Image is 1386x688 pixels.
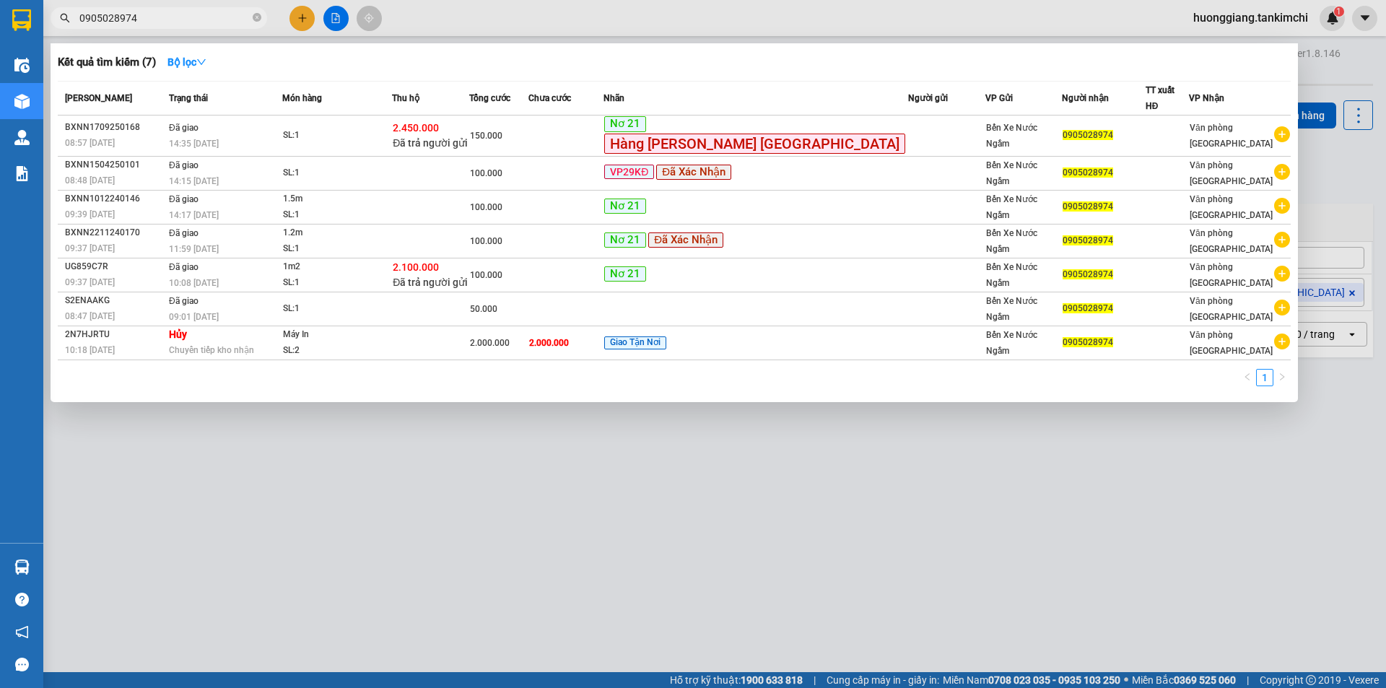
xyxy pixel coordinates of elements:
div: SL: 1 [283,128,391,144]
span: close-circle [253,13,261,22]
span: Người nhận [1062,93,1109,103]
div: SL: 2 [283,343,391,359]
img: logo-vxr [12,9,31,31]
span: question-circle [15,593,29,606]
li: Next Page [1273,369,1291,386]
input: Tìm tên, số ĐT hoặc mã đơn [79,10,250,26]
h3: Kết quả tìm kiếm ( 7 ) [58,55,156,70]
span: 100.000 [470,236,502,246]
span: plus-circle [1274,300,1290,315]
div: SL: 1 [283,165,391,181]
span: 0905028974 [1063,269,1113,279]
div: 1.2m [283,225,391,241]
span: 14:15 [DATE] [169,176,219,186]
span: Giao Tận Nơi [604,336,666,349]
span: VP Nhận [1189,93,1224,103]
span: Đã Xác Nhận [648,232,723,248]
span: 11:59 [DATE] [169,244,219,254]
span: 09:37 [DATE] [65,243,115,253]
span: Nơ 21 [604,116,646,132]
div: 1m2 [283,259,391,275]
div: 2N7HJRTU [65,327,165,342]
span: 08:48 [DATE] [65,175,115,186]
a: 1 [1257,370,1273,386]
span: TT xuất HĐ [1146,85,1174,111]
span: Tổng cước [469,93,510,103]
span: close-circle [253,12,261,25]
span: 0905028974 [1063,337,1113,347]
span: 2.450.000 [393,122,439,134]
span: plus-circle [1274,334,1290,349]
span: Văn phòng [GEOGRAPHIC_DATA] [1190,296,1273,322]
span: [PERSON_NAME] [65,93,132,103]
span: 0905028974 [1063,201,1113,212]
div: BXNN2211240170 [65,225,165,240]
span: plus-circle [1274,198,1290,214]
span: 2.000.000 [529,338,569,348]
div: UG859C7R [65,259,165,274]
span: Văn phòng [GEOGRAPHIC_DATA] [1190,330,1273,356]
span: VP Gửi [985,93,1013,103]
span: Chưa cước [528,93,571,103]
span: Bến Xe Nước Ngầm [986,330,1037,356]
div: 1.5m [283,191,391,207]
span: Văn phòng [GEOGRAPHIC_DATA] [1190,160,1273,186]
span: plus-circle [1274,164,1290,180]
span: 10:18 [DATE] [65,345,115,355]
img: warehouse-icon [14,130,30,145]
span: 09:37 [DATE] [65,277,115,287]
span: 08:47 [DATE] [65,311,115,321]
span: Nơ 21 [604,199,646,214]
span: 0905028974 [1063,167,1113,178]
span: notification [15,625,29,639]
span: plus-circle [1274,126,1290,142]
span: Nơ 21 [604,232,646,248]
span: 50.000 [470,304,497,314]
span: Hàng [PERSON_NAME] [GEOGRAPHIC_DATA] [604,134,905,154]
span: 0905028974 [1063,130,1113,140]
span: Văn phòng [GEOGRAPHIC_DATA] [1190,123,1273,149]
strong: Hủy [169,328,187,340]
span: Bến Xe Nước Ngầm [986,160,1037,186]
span: Thu hộ [392,93,419,103]
span: Đã giao [169,228,199,238]
span: right [1278,373,1286,381]
span: Đã giao [169,160,199,170]
button: Bộ lọcdown [156,51,218,74]
span: Đã giao [169,123,199,133]
span: Trạng thái [169,93,208,103]
span: 14:35 [DATE] [169,139,219,149]
button: left [1239,369,1256,386]
div: BXNN1504250101 [65,157,165,173]
span: Đã giao [169,194,199,204]
span: Nhãn [603,93,624,103]
div: SL: 1 [283,275,391,291]
span: Đã trả người gửi [393,137,468,149]
div: BXNN1012240146 [65,191,165,206]
span: Bến Xe Nước Ngầm [986,262,1037,288]
span: Bến Xe Nước Ngầm [986,194,1037,220]
span: search [60,13,70,23]
span: 0905028974 [1063,235,1113,245]
div: SL: 1 [283,301,391,317]
span: Bến Xe Nước Ngầm [986,123,1037,149]
span: plus-circle [1274,232,1290,248]
span: Chuyển tiếp kho nhận [169,345,254,355]
span: 100.000 [470,202,502,212]
span: Văn phòng [GEOGRAPHIC_DATA] [1190,228,1273,254]
img: solution-icon [14,166,30,181]
span: message [15,658,29,671]
li: Previous Page [1239,369,1256,386]
strong: Bộ lọc [167,56,206,68]
span: down [196,57,206,67]
span: plus-circle [1274,266,1290,282]
span: 100.000 [470,168,502,178]
span: VP29KĐ [604,165,654,179]
span: Người gửi [908,93,948,103]
span: Đã trả người gửi [393,276,468,288]
span: left [1243,373,1252,381]
span: 150.000 [470,131,502,141]
span: 08:57 [DATE] [65,138,115,148]
img: warehouse-icon [14,94,30,109]
span: Đã giao [169,262,199,272]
